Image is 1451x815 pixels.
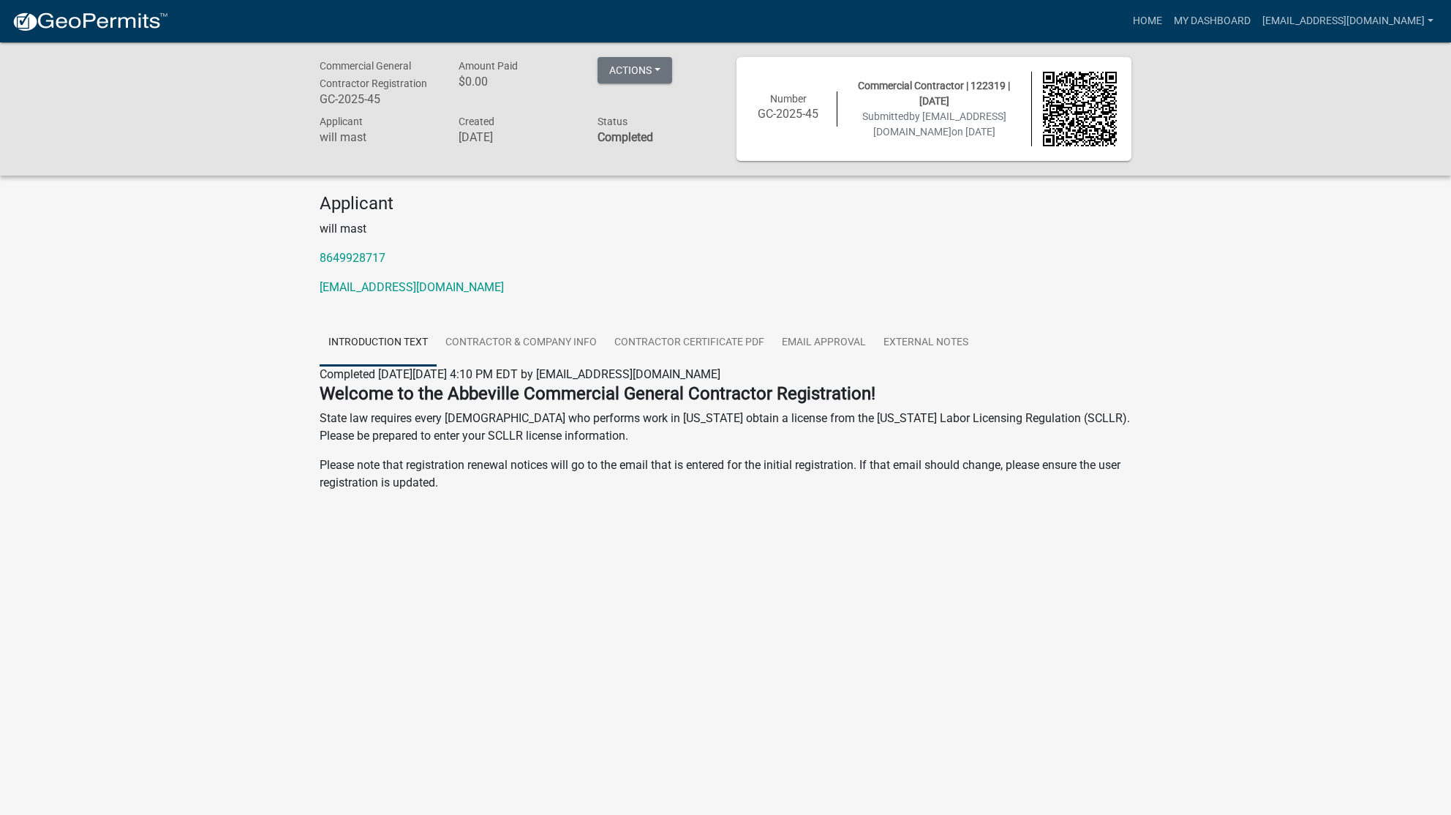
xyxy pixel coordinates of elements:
[320,251,385,265] a: 8649928717
[598,57,672,83] button: Actions
[320,367,720,381] span: Completed [DATE][DATE] 4:10 PM EDT by [EMAIL_ADDRESS][DOMAIN_NAME]
[320,193,1131,214] h4: Applicant
[320,130,437,144] h6: will mast
[320,92,437,106] h6: GC-2025-45
[1256,7,1439,35] a: [EMAIL_ADDRESS][DOMAIN_NAME]
[459,60,518,72] span: Amount Paid
[875,320,977,367] a: External Notes
[751,107,826,121] h6: GC-2025-45
[1168,7,1256,35] a: My Dashboard
[320,410,1131,445] p: State law requires every [DEMOGRAPHIC_DATA] who performs work in [US_STATE] obtain a license from...
[858,80,1010,107] span: Commercial Contractor | 122319 | [DATE]
[459,75,576,89] h6: $0.00
[862,110,1006,138] span: Submitted on [DATE]
[437,320,606,367] a: Contractor & Company Info
[1043,72,1118,146] img: QR code
[459,130,576,144] h6: [DATE]
[459,116,494,127] span: Created
[773,320,875,367] a: Email Approval
[873,110,1006,138] span: by [EMAIL_ADDRESS][DOMAIN_NAME]
[320,383,875,404] strong: Welcome to the Abbeville Commercial General Contractor Registration!
[770,93,807,105] span: Number
[320,60,427,89] span: Commercial General Contractor Registration
[598,116,627,127] span: Status
[320,220,1131,238] p: will mast
[320,116,363,127] span: Applicant
[320,320,437,367] a: Introduction Text
[598,130,653,144] strong: Completed
[1127,7,1168,35] a: Home
[320,457,1131,492] p: Please note that registration renewal notices will go to the email that is entered for the initia...
[320,280,504,294] a: [EMAIL_ADDRESS][DOMAIN_NAME]
[606,320,773,367] a: Contractor Certificate PDF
